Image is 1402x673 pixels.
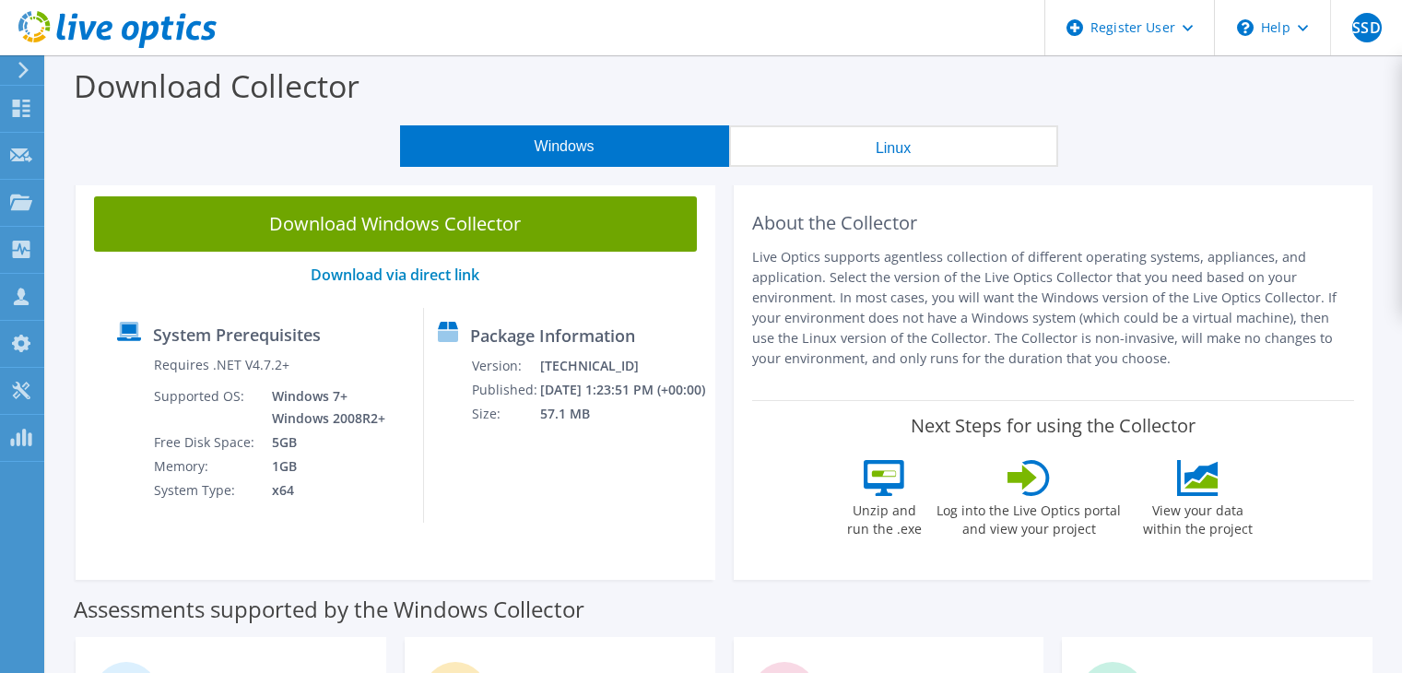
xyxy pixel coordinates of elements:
[153,384,258,431] td: Supported OS:
[1131,496,1264,538] label: View your data within the project
[153,478,258,502] td: System Type:
[752,247,1355,369] p: Live Optics supports agentless collection of different operating systems, appliances, and applica...
[911,415,1196,437] label: Next Steps for using the Collector
[153,431,258,455] td: Free Disk Space:
[729,125,1058,167] button: Linux
[153,455,258,478] td: Memory:
[258,431,389,455] td: 5GB
[74,65,359,107] label: Download Collector
[471,402,538,426] td: Size:
[74,600,584,619] label: Assessments supported by the Windows Collector
[154,356,289,374] label: Requires .NET V4.7.2+
[842,496,926,538] label: Unzip and run the .exe
[539,402,707,426] td: 57.1 MB
[936,496,1122,538] label: Log into the Live Optics portal and view your project
[539,378,707,402] td: [DATE] 1:23:51 PM (+00:00)
[258,384,389,431] td: Windows 7+ Windows 2008R2+
[471,378,538,402] td: Published:
[153,325,321,344] label: System Prerequisites
[539,354,707,378] td: [TECHNICAL_ID]
[311,265,479,285] a: Download via direct link
[470,326,635,345] label: Package Information
[94,196,697,252] a: Download Windows Collector
[471,354,538,378] td: Version:
[1237,19,1254,36] svg: \n
[258,455,389,478] td: 1GB
[258,478,389,502] td: x64
[400,125,729,167] button: Windows
[1352,13,1382,42] span: SSD
[752,212,1355,234] h2: About the Collector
